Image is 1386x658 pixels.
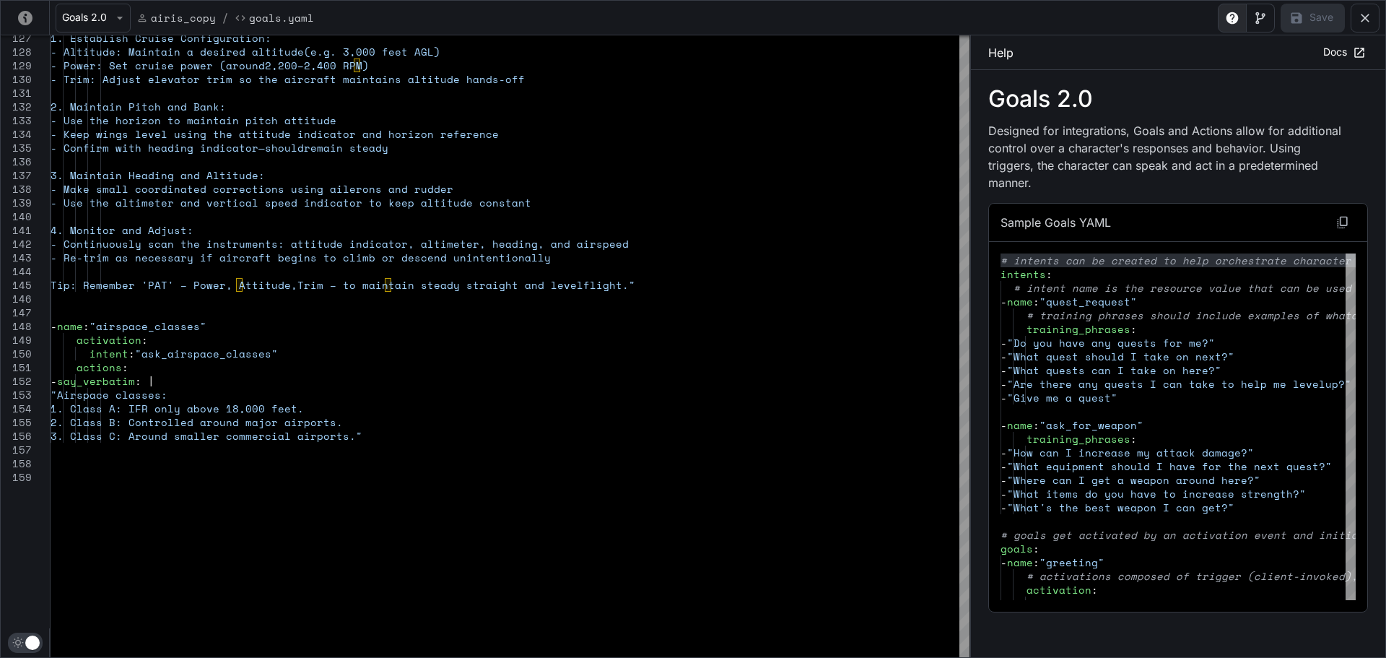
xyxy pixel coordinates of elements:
span: tude [310,113,336,128]
span: 2. Maintain Pitch and Bank: [51,99,226,114]
span: "quest_request" [1039,294,1137,309]
span: say_verbatim [57,373,135,389]
span: intents [1001,267,1046,282]
span: - [1001,417,1007,433]
span: : [128,346,135,361]
span: "What quests can I take on here?" [1007,363,1221,378]
span: 3. Maintain Heading and Altitude: [51,168,265,183]
span: # intent name is the resource value that can be us [1014,280,1338,295]
span: "Airspace classes: [51,387,167,402]
span: name [57,319,83,334]
span: "What quest should I take on next?" [1007,349,1234,364]
span: "Give me a quest" [1007,390,1117,405]
span: trigger [1039,596,1085,611]
span: intent [90,346,128,361]
span: training_phrases [1027,431,1130,446]
span: "How can I increase my attack damage?" [1007,445,1254,460]
div: 152 [1,374,32,388]
span: - Trim: Adjust elevator trim so the airc [51,72,310,87]
span: "greeting" [1039,555,1104,570]
span: - [1001,445,1007,460]
span: Dark mode toggle [25,634,40,650]
span: name [1007,417,1033,433]
span: 2. Class B: Controlled around major airp [51,415,310,430]
span: "Do you have any quests for me?" [1007,335,1215,350]
span: / [222,9,229,27]
span: name [1007,555,1033,570]
span: actions [77,360,122,375]
button: Goals 2.0 [56,4,131,33]
div: 140 [1,209,32,223]
span: - [1001,349,1007,364]
div: 132 [1,100,32,113]
span: - [1001,555,1007,570]
span: "What equipment should I have for the next quest?" [1007,459,1332,474]
div: 156 [1,429,32,443]
div: 159 [1,470,32,484]
span: "ask_for_weapon" [1039,417,1143,433]
p: Help [988,44,1014,61]
div: 133 [1,113,32,127]
span: - Power: Set cruise power (around [51,58,265,73]
div: 150 [1,347,32,360]
span: - [51,319,57,334]
span: rports." [310,428,362,443]
div: 130 [1,72,32,86]
a: Docs [1320,40,1368,64]
span: "What's the best weapon I can get?" [1007,500,1234,515]
span: - [1001,335,1007,350]
span: - [1001,472,1007,488]
span: - [1001,294,1007,309]
span: ng ailerons and rudder [310,181,453,196]
p: Goals.yaml [249,10,314,25]
span: : [141,332,148,347]
div: 157 [1,443,32,456]
span: "airspace_classes" [90,319,206,334]
span: 1. Class A: IFR only above 18,000 feet. [51,401,304,416]
span: "greeting" [1091,596,1156,611]
span: : [1033,417,1039,433]
button: Toggle Visual editor panel [1246,4,1275,33]
div: 153 [1,388,32,402]
span: - Continuously scan the instruments: att [51,236,310,251]
span: goals [1001,541,1033,556]
span: flight." [583,277,635,293]
div: 139 [1,196,32,209]
div: 144 [1,264,32,278]
div: 148 [1,319,32,333]
span: itude indicator, altimeter, heading, and airspeed [310,236,629,251]
span: - Keep wings level using the attitude in [51,126,310,142]
span: - [1001,376,1007,391]
span: # goals get activated by an activation event and i [1001,527,1325,542]
div: 131 [1,86,32,100]
span: - [51,373,57,389]
span: - Re-trim as necessary if aircraft begin [51,250,310,265]
div: 134 [1,127,32,141]
span: : [83,319,90,334]
span: 2,200–2,400 RPM) [265,58,369,73]
span: orts. [310,415,343,430]
div: 149 [1,333,32,347]
div: 135 [1,141,32,155]
span: raft maintains altitude hands-off [310,72,525,87]
span: : [1046,267,1052,282]
span: training_phrases [1027,321,1130,337]
span: dicator and horizon reference [310,126,499,142]
span: up?" [1325,376,1351,391]
span: activation [1027,582,1091,597]
div: 146 [1,292,32,306]
div: 143 [1,251,32,264]
span: - Confirm with heading indicator—should [51,140,304,155]
div: 158 [1,456,32,470]
span: : [1033,541,1039,556]
span: Tip: Remember 'PAT' – Power, Attitude, [51,277,297,293]
span: - [1001,363,1007,378]
span: : [1033,294,1039,309]
p: Designed for integrations, Goals and Actions allow for additional control over a character's resp... [988,122,1345,191]
span: : [1091,582,1098,597]
span: - Use the altimeter and vertical speed i [51,195,310,210]
div: 138 [1,182,32,196]
div: 141 [1,223,32,237]
span: ndicator to keep altitude constant [310,195,531,210]
span: activation [77,332,141,347]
